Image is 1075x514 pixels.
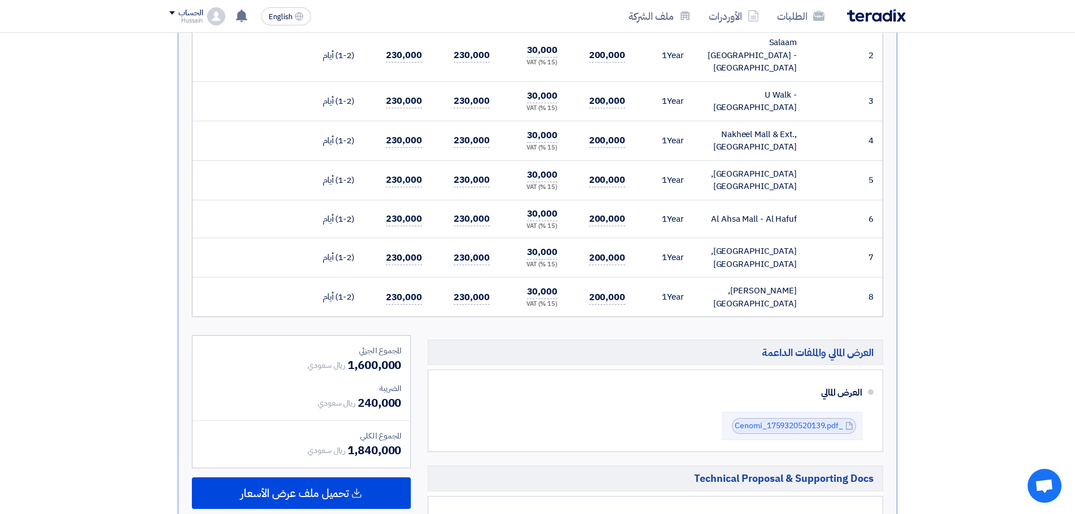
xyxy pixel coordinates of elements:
span: 200,000 [589,291,625,305]
span: 230,000 [454,251,490,265]
span: ريال سعودي [308,359,345,371]
span: 200,000 [589,173,625,187]
span: 200,000 [589,94,625,108]
td: (1-2) أيام [305,121,363,160]
span: 30,000 [527,89,558,103]
td: (1-2) أيام [305,278,363,317]
td: 8 [865,278,883,317]
span: 30,000 [527,168,558,182]
div: (15 %) VAT [508,222,558,231]
div: الحساب [178,8,203,18]
img: Teradix logo [847,9,906,22]
div: Hussain [169,17,203,24]
span: 230,000 [386,251,422,265]
div: U Walk - [GEOGRAPHIC_DATA] [702,89,797,114]
div: العرض المالي [451,379,862,406]
div: (15 %) VAT [508,143,558,153]
span: 200,000 [589,134,625,148]
div: الضريبة [201,383,401,394]
img: profile_test.png [207,7,225,25]
div: Al Ahsa Mall - Al Hafuf [702,213,797,226]
span: 230,000 [386,291,422,305]
td: 3 [865,81,883,121]
div: المجموع الكلي [201,430,401,442]
span: 230,000 [454,134,490,148]
td: Year [634,81,693,121]
div: (15 %) VAT [508,260,558,270]
span: English [269,13,292,21]
td: Year [634,278,693,317]
span: 1 [662,95,667,107]
span: 30,000 [527,285,558,299]
td: 7 [865,238,883,278]
div: Salaam [GEOGRAPHIC_DATA] - [GEOGRAPHIC_DATA] [702,36,797,74]
td: (1-2) أيام [305,29,363,82]
td: Year [634,160,693,200]
span: 230,000 [454,49,490,63]
div: [GEOGRAPHIC_DATA], [GEOGRAPHIC_DATA] [702,168,797,193]
span: 230,000 [386,49,422,63]
span: 1,600,000 [348,357,401,374]
div: (15 %) VAT [508,183,558,192]
span: 240,000 [358,394,401,411]
div: (15 %) VAT [508,104,558,113]
td: 5 [865,160,883,200]
span: 1,840,000 [348,442,401,459]
span: 200,000 [589,49,625,63]
td: 6 [865,200,883,238]
td: (1-2) أيام [305,238,363,278]
td: (1-2) أيام [305,160,363,200]
span: 1 [662,174,667,186]
td: 4 [865,121,883,160]
td: 2 [865,29,883,82]
a: الطلبات [768,3,833,29]
span: 230,000 [386,173,422,187]
span: 230,000 [386,212,422,226]
td: (1-2) أيام [305,200,363,238]
span: 200,000 [589,251,625,265]
div: (15 %) VAT [508,300,558,309]
span: ريال سعودي [308,445,345,456]
div: [GEOGRAPHIC_DATA], [GEOGRAPHIC_DATA] [702,245,797,270]
span: العرض المالي والملفات الداعمة [762,346,874,359]
button: English [261,7,311,25]
span: 30,000 [527,245,558,260]
div: دردشة مفتوحة [1028,469,1061,503]
a: _Cenomi_1759320520139.pdf [735,420,843,432]
span: 230,000 [454,173,490,187]
div: [PERSON_NAME], [GEOGRAPHIC_DATA] [702,284,797,310]
span: 230,000 [454,94,490,108]
span: 230,000 [386,94,422,108]
span: 1 [662,49,667,61]
span: 1 [662,213,667,225]
span: Technical Proposal & Supporting Docs [694,472,874,485]
span: 30,000 [527,129,558,143]
td: Year [634,200,693,238]
span: 30,000 [527,43,558,58]
td: Year [634,29,693,82]
div: Nakheel Mall & Ext., [GEOGRAPHIC_DATA] [702,128,797,153]
span: 230,000 [454,291,490,305]
td: Year [634,121,693,160]
td: (1-2) أيام [305,81,363,121]
span: 1 [662,134,667,147]
div: المجموع الجزئي [201,345,401,357]
span: تحميل ملف عرض الأسعار [240,488,349,498]
td: Year [634,238,693,278]
span: 200,000 [589,212,625,226]
span: ريال سعودي [318,397,356,409]
span: 230,000 [386,134,422,148]
span: 30,000 [527,207,558,221]
div: (15 %) VAT [508,58,558,68]
a: الأوردرات [700,3,768,29]
a: ملف الشركة [620,3,700,29]
span: 230,000 [454,212,490,226]
span: 1 [662,251,667,263]
span: 1 [662,291,667,303]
